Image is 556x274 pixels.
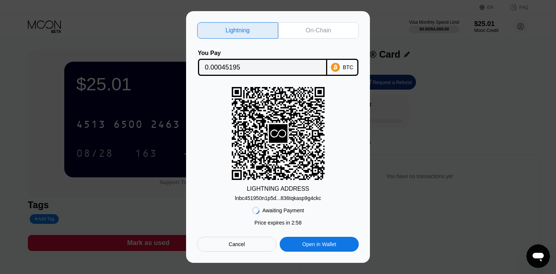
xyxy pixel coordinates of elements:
div: Open in Wallet [302,241,336,248]
div: Awaiting Payment [263,207,304,213]
div: lnbc451950n1p5d...836tqkasp9g4ckc [235,192,321,201]
div: LIGHTNING ADDRESS [247,186,309,192]
div: Cancel [197,237,276,252]
div: Lightning [197,22,278,39]
div: Cancel [229,241,245,248]
div: Lightning [225,27,250,34]
div: lnbc451950n1p5d...836tqkasp9g4ckc [235,195,321,201]
div: On-Chain [306,27,331,34]
div: You Pay [198,50,327,57]
span: 2 : 58 [292,220,302,226]
div: Open in Wallet [280,237,359,252]
div: On-Chain [278,22,359,39]
div: You PayBTC [197,50,359,76]
div: Price expires in [254,220,302,226]
div: BTC [343,64,353,70]
iframe: Schaltfläche zum Öffnen des Messaging-Fensters; Konversation läuft [526,244,550,268]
